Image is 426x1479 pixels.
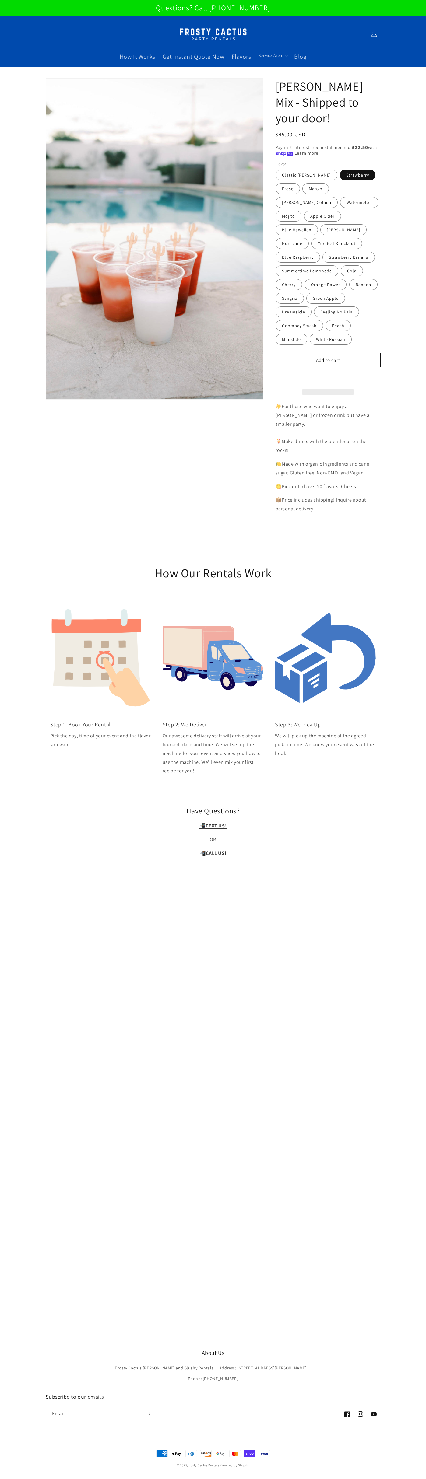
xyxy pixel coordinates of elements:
[276,482,381,491] p: 😋Pick out of over 20 flavors! Cheers!
[340,170,375,180] label: Strawberry
[276,211,301,222] label: Mojito
[94,565,332,581] h2: How Our Rentals Work
[50,732,151,749] p: Pick the day, time of your event and the flavor you want.
[326,320,351,331] label: Peach
[276,279,302,290] label: Cherry
[46,1393,213,1400] h2: Subscribe to our emails
[94,806,332,816] h2: Have Questions?
[276,496,381,513] p: 📦Price includes shipping! Inquire about personal delivery!
[259,53,282,58] span: Service Area
[276,170,337,180] label: Classic [PERSON_NAME]
[232,53,251,61] span: Flavors
[115,1364,213,1373] a: Frosty Cactus [PERSON_NAME] and Slushy Rentals
[50,720,111,729] a: Step 1: Book Your Rental
[276,183,300,194] label: Frose
[276,353,381,367] button: Add to cart
[228,49,255,64] a: Flavors
[340,197,378,208] label: Watermelon
[310,334,352,345] label: White Russian
[276,320,323,331] label: Goombay Smash
[304,211,341,222] label: Apple Cider
[276,161,287,167] legend: Flavor
[142,1407,155,1421] button: Subscribe
[349,279,378,290] label: Banana
[305,279,347,290] label: Orange Power
[276,460,381,477] p: 🍋Made with organic ingredients and cane sugar. Gluten free, Non-GMO, and Vegan!
[220,1463,249,1467] a: Powered by Shopify
[188,1463,219,1467] a: Frosty Cactus Rentals
[116,49,159,64] a: How It Works
[163,720,207,729] a: Step 2: We Deliver
[255,49,290,62] summary: Service Area
[276,131,306,138] span: $45.00 USD
[276,402,381,455] p: ☀️For those who want to enjoy a [PERSON_NAME] or frozen drink but have a smaller party. 🍹Make dri...
[163,53,224,61] span: Get Instant Quote Now
[46,1407,155,1421] input: Email
[275,732,376,758] p: We will pick up the machine at the agreed pick up time. We know your event was off the hook!
[188,1373,238,1384] a: Phone: [PHONE_NUMBER]
[276,265,338,276] label: Summertime Lemonade
[276,238,309,249] label: Hurricane
[120,53,155,61] span: How It Works
[175,24,251,44] img: Margarita Machine Rental in Scottsdale, Phoenix, Tempe, Chandler, Gilbert, Mesa and Maricopa
[46,78,263,400] media-gallery: Gallery Viewer
[276,197,338,208] label: [PERSON_NAME] Colada
[275,720,321,729] a: Step 3: We Pick Up
[200,850,226,856] a: 📲CALL US!
[206,823,227,829] strong: TEXT US!
[276,334,307,345] label: Mudslide
[322,252,375,263] label: Strawberry Banana
[311,238,362,249] label: Tropical Knockout
[276,224,318,235] label: Blue Hawaiian
[276,252,320,263] label: Blue Raspberry
[302,183,329,194] label: Mango
[290,49,310,64] a: Blog
[276,78,381,126] h1: [PERSON_NAME] Mix - Shipped to your door!
[306,293,345,304] label: Green Apple
[206,850,226,856] strong: CALL US!
[219,1363,307,1373] a: Address: [STREET_ADDRESS][PERSON_NAME]
[276,370,381,384] div: Book My Rental Now
[320,224,367,235] label: [PERSON_NAME]
[94,835,332,844] p: OR
[177,1463,219,1467] small: © 2025,
[163,732,263,775] p: Our awesome delivery staff will arrive at your booked place and time. We will set up the machine ...
[314,306,359,317] label: Feeling No Pain
[276,306,312,317] label: Dreamsicle
[159,49,228,64] a: Get Instant Quote Now
[341,265,363,276] label: Cola
[294,53,306,61] span: Blog
[199,823,227,829] a: 📲TEXT US!
[97,1349,329,1356] h2: About Us
[276,293,304,304] label: Sangria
